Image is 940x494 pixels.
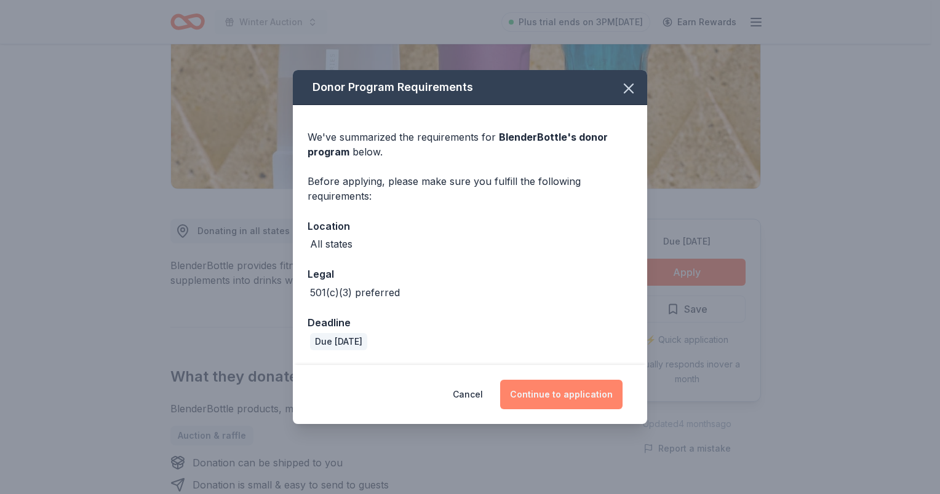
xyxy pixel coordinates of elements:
[310,237,352,251] div: All states
[310,285,400,300] div: 501(c)(3) preferred
[310,333,367,350] div: Due [DATE]
[308,174,632,203] div: Before applying, please make sure you fulfill the following requirements:
[308,218,632,234] div: Location
[453,380,483,409] button: Cancel
[308,266,632,282] div: Legal
[293,70,647,105] div: Donor Program Requirements
[308,130,632,159] div: We've summarized the requirements for below.
[308,315,632,331] div: Deadline
[500,380,623,409] button: Continue to application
